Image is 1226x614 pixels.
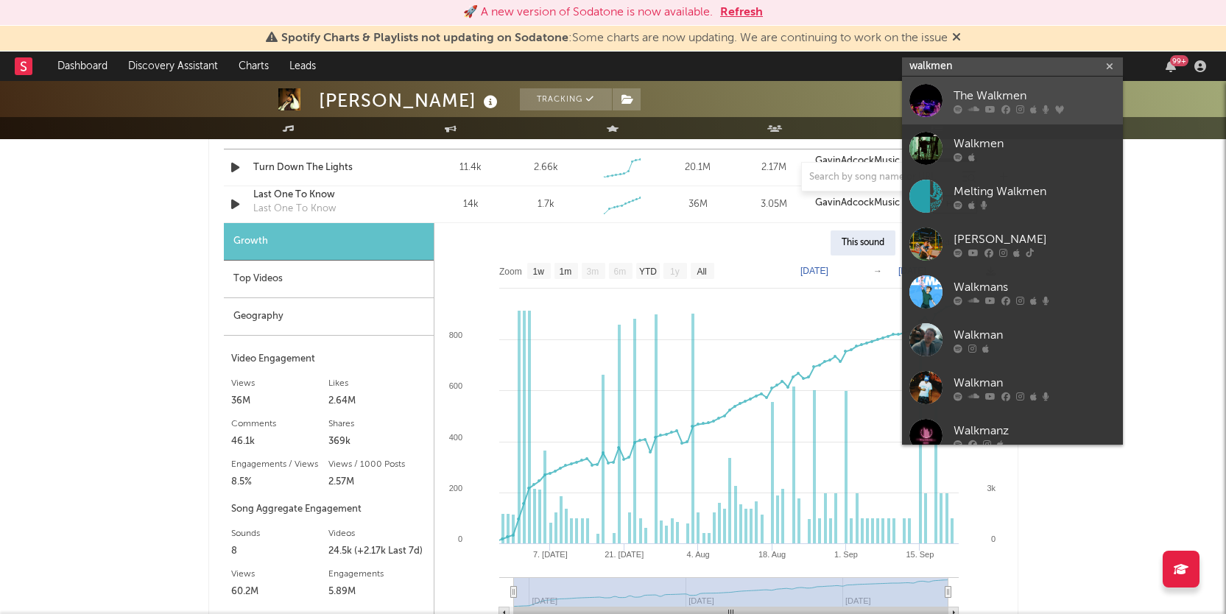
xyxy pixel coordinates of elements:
[815,156,900,166] strong: GavinAdcockMusic
[954,183,1116,200] div: Melting Walkmen
[231,392,329,410] div: 36M
[328,392,426,410] div: 2.64M
[834,550,858,559] text: 1. Sep
[954,135,1116,152] div: Walkmen
[231,456,329,473] div: Engagements / Views
[720,4,763,21] button: Refresh
[328,456,426,473] div: Views / 1000 Posts
[231,473,329,491] div: 8.5%
[902,268,1123,316] a: Walkmans
[231,565,329,583] div: Views
[538,197,554,212] div: 1.7k
[448,433,462,442] text: 400
[231,525,329,543] div: Sounds
[534,160,558,175] div: 2.66k
[954,230,1116,248] div: [PERSON_NAME]
[281,32,948,44] span: : Some charts are now updating. We are continuing to work on the issue
[328,415,426,433] div: Shares
[328,565,426,583] div: Engagements
[697,267,706,277] text: All
[328,525,426,543] div: Videos
[954,87,1116,105] div: The Walkmen
[437,197,505,212] div: 14k
[902,364,1123,412] a: Walkman
[448,381,462,390] text: 600
[231,415,329,433] div: Comments
[279,52,326,81] a: Leads
[815,156,917,166] a: GavinAdcockMusic
[281,32,568,44] span: Spotify Charts & Playlists not updating on Sodatone
[328,433,426,451] div: 369k
[231,501,426,518] div: Song Aggregate Engagement
[638,267,656,277] text: YTD
[1166,60,1176,72] button: 99+
[457,534,462,543] text: 0
[902,77,1123,124] a: The Walkmen
[448,331,462,339] text: 800
[231,375,329,392] div: Views
[802,172,957,183] input: Search by song name or URL
[902,316,1123,364] a: Walkman
[1170,55,1188,66] div: 99 +
[328,583,426,601] div: 5.89M
[47,52,118,81] a: Dashboard
[663,160,732,175] div: 20.1M
[954,422,1116,440] div: Walkmanz
[902,172,1123,220] a: Melting Walkmen
[898,266,926,276] text: [DATE]
[831,230,895,255] div: This sound
[224,298,434,336] div: Geography
[224,261,434,298] div: Top Videos
[815,198,917,208] a: GavinAdcockMusic
[253,202,336,216] div: Last One To Know
[902,220,1123,268] a: [PERSON_NAME]
[437,160,505,175] div: 11.4k
[954,374,1116,392] div: Walkman
[906,550,934,559] text: 15. Sep
[739,160,808,175] div: 2.17M
[815,198,900,208] strong: GavinAdcockMusic
[532,550,567,559] text: 7. [DATE]
[800,266,828,276] text: [DATE]
[670,267,680,277] text: 1y
[231,543,329,560] div: 8
[954,278,1116,296] div: Walkmans
[463,4,713,21] div: 🚀 A new version of Sodatone is now available.
[231,433,329,451] div: 46.1k
[873,266,882,276] text: →
[686,550,709,559] text: 4. Aug
[448,484,462,493] text: 200
[954,326,1116,344] div: Walkman
[499,267,522,277] text: Zoom
[328,473,426,491] div: 2.57M
[663,197,732,212] div: 36M
[319,88,501,113] div: [PERSON_NAME]
[586,267,599,277] text: 3m
[328,543,426,560] div: 24.5k (+2.17k Last 7d)
[224,223,434,261] div: Growth
[758,550,785,559] text: 18. Aug
[231,350,426,368] div: Video Engagement
[520,88,612,110] button: Tracking
[605,550,644,559] text: 21. [DATE]
[990,534,995,543] text: 0
[902,57,1123,76] input: Search for artists
[987,484,996,493] text: 3k
[952,32,961,44] span: Dismiss
[739,197,808,212] div: 3.05M
[902,124,1123,172] a: Walkmen
[613,267,626,277] text: 6m
[118,52,228,81] a: Discovery Assistant
[253,160,407,175] a: Turn Down The Lights
[253,188,407,202] a: Last One To Know
[231,583,329,601] div: 60.2M
[228,52,279,81] a: Charts
[532,267,544,277] text: 1w
[328,375,426,392] div: Likes
[559,267,571,277] text: 1m
[902,412,1123,459] a: Walkmanz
